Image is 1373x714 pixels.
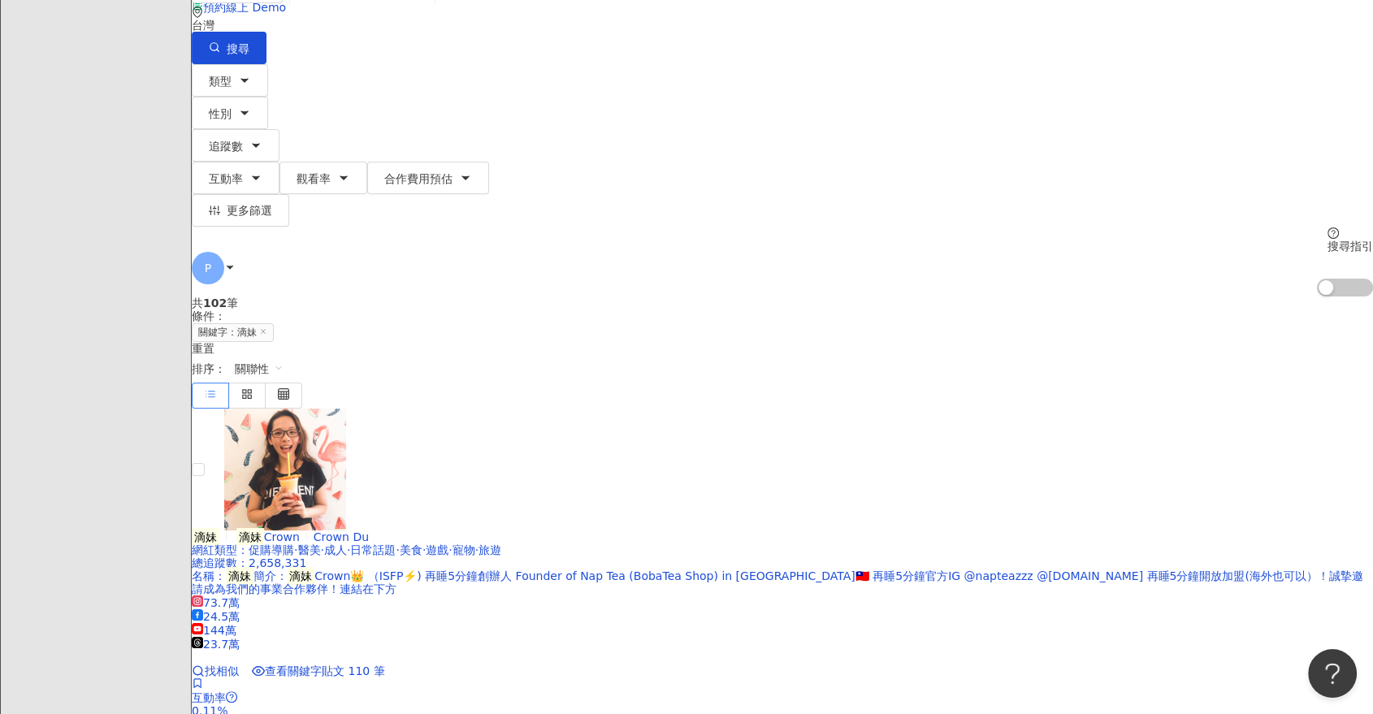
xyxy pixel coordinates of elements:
span: 互動率 [192,691,226,704]
div: 排序： [192,355,1373,383]
span: 關鍵字：滴妹 [192,323,274,342]
div: 重置 [192,342,1373,355]
span: · [475,543,479,556]
span: 簡介 ： [192,567,1363,595]
span: 搜尋 [227,42,249,55]
span: 關聯性 [235,356,284,382]
span: 醫美 [297,543,320,556]
span: 美食 [400,543,422,556]
span: 144萬 [192,624,236,637]
span: · [320,543,323,556]
span: 合作費用預估 [384,172,453,185]
a: 找相似 [192,664,239,677]
span: 更多篩選 [227,204,272,217]
img: KOL Avatar [224,409,346,530]
div: 網紅類型 ： [192,543,1373,556]
span: question-circle [1328,227,1339,239]
a: 查看關鍵字貼文 110 筆 [252,664,385,677]
span: 23.7萬 [192,638,240,651]
span: 日常話題 [350,543,396,556]
span: 找相似 [205,664,239,677]
span: 寵物 [453,543,475,556]
button: 性別 [192,97,268,129]
span: 102 [203,296,227,309]
span: Crown👑 （ISFP⚡️) 再睡5分鐘創辦人 Founder of Nap Tea (BobaTea Shop) in [GEOGRAPHIC_DATA]🇹🇼 再睡5分鐘官方IG @napt... [192,569,1363,595]
span: · [294,543,297,556]
span: 類型 [209,75,232,88]
span: · [347,543,350,556]
span: · [448,543,452,556]
button: 更多篩選 [192,194,289,227]
span: 遊戲 [426,543,448,556]
button: 類型 [192,64,268,97]
mark: 滴妹 [288,567,315,585]
span: 觀看率 [297,172,331,185]
span: · [396,543,399,556]
span: 旅遊 [479,543,501,556]
span: 成人 [324,543,347,556]
span: 性別 [209,107,232,120]
div: 總追蹤數 ： 2,658,331 [192,556,1373,569]
span: question-circle [226,691,237,703]
span: 互動率 [209,172,243,185]
mark: 滴妹 [226,567,253,585]
span: 名稱 ： [192,567,253,585]
button: 搜尋 [192,32,266,64]
span: 73.7萬 [192,596,240,609]
span: P [205,259,211,277]
div: 台灣 [192,19,1373,32]
span: 追蹤數 [209,140,243,153]
iframe: Help Scout Beacon - Open [1308,649,1357,698]
span: Crown [264,530,300,543]
span: environment [192,6,203,18]
span: 條件 ： [192,309,226,322]
button: 追蹤數 [192,129,279,162]
span: 查看關鍵字貼文 110 筆 [265,664,385,677]
span: 促購導購 [249,543,294,556]
mark: 滴妹 [236,528,264,546]
button: 觀看率 [279,162,367,194]
span: · [422,543,426,556]
button: 合作費用預估 [367,162,489,194]
mark: 滴妹 [192,528,219,546]
span: Crown Du [314,530,369,543]
div: 共 筆 [192,296,1373,309]
span: 24.5萬 [192,610,240,623]
div: 搜尋指引 [1328,240,1373,253]
button: 互動率 [192,162,279,194]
